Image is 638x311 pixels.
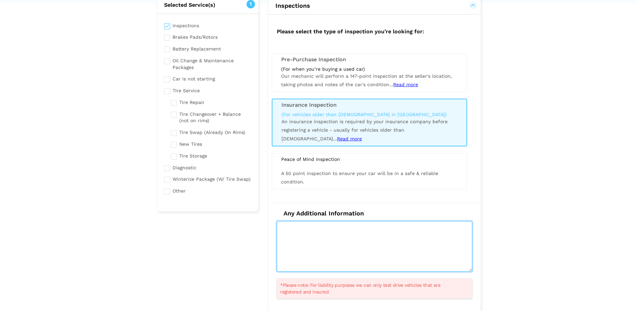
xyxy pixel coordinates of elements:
span: *Please note: For liability purposes we can only test drive vehicles that are registered and insured [280,282,460,295]
h2: Selected Service(s) [157,2,259,8]
div: (For vehicles older than [DEMOGRAPHIC_DATA] in [GEOGRAPHIC_DATA]) [282,111,457,117]
span: Read more [393,82,418,87]
span: Our mechanic will perform a 147-point inspection at the seller's location, taking photos and note... [281,73,452,87]
h2: Please select the type of inspection you’re looking for: [270,22,479,40]
button: Inspections [275,2,474,10]
div: Peace of Mind Inspection [276,156,463,162]
h3: Insurance Inspection [282,102,457,108]
span: Read more [337,136,362,141]
div: (For when you’re buying a used car) [281,66,458,72]
span: A 50 point inspection to ensure your car will be in a safe & reliable condition. [281,171,438,184]
h3: Pre-Purchase Inspection [281,57,458,63]
span: An insurance inspection is required by your insurance company before registering a vehicle - usua... [282,119,448,141]
h4: Any Additional Information [277,210,472,217]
